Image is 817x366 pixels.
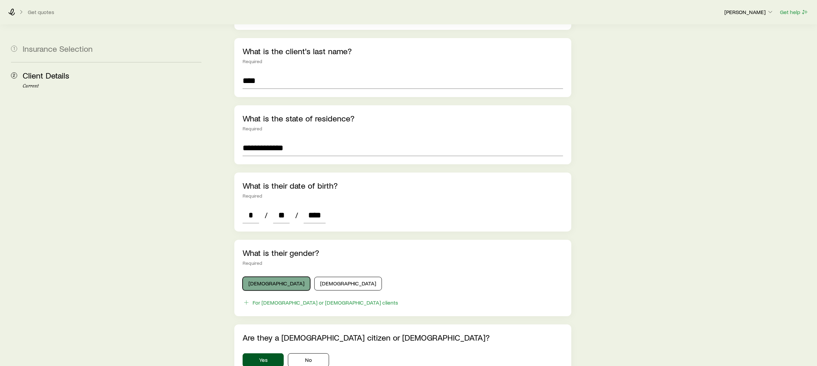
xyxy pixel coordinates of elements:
[243,181,563,190] p: What is their date of birth?
[23,70,69,80] span: Client Details
[11,46,17,52] span: 1
[23,83,201,89] p: Current
[23,44,93,54] span: Insurance Selection
[243,126,563,131] div: Required
[243,299,398,307] button: For [DEMOGRAPHIC_DATA] or [DEMOGRAPHIC_DATA] clients
[11,72,17,79] span: 2
[243,277,310,291] button: [DEMOGRAPHIC_DATA]
[314,277,382,291] button: [DEMOGRAPHIC_DATA]
[243,260,563,266] div: Required
[243,193,563,199] div: Required
[780,8,809,16] button: Get help
[243,46,563,56] p: What is the client's last name?
[243,114,563,123] p: What is the state of residence?
[243,248,563,258] p: What is their gender?
[27,9,55,15] button: Get quotes
[243,333,563,342] p: Are they a [DEMOGRAPHIC_DATA] citizen or [DEMOGRAPHIC_DATA]?
[253,299,398,306] div: For [DEMOGRAPHIC_DATA] or [DEMOGRAPHIC_DATA] clients
[724,9,774,15] p: [PERSON_NAME]
[243,59,563,64] div: Required
[262,210,270,220] span: /
[292,210,301,220] span: /
[724,8,774,16] button: [PERSON_NAME]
